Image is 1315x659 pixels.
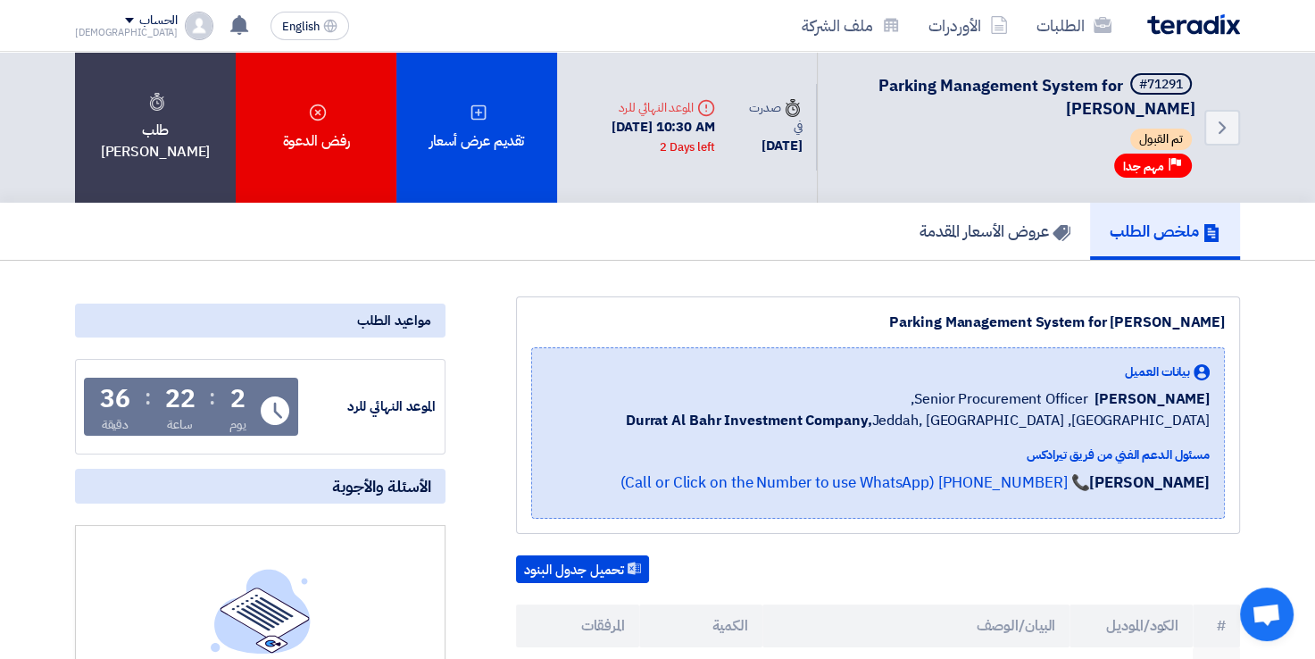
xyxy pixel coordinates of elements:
[167,415,193,434] div: ساعة
[229,415,246,434] div: يوم
[230,387,246,412] div: 2
[878,73,1195,121] span: Parking Management System for [PERSON_NAME]
[744,136,803,156] div: [DATE]
[900,203,1090,260] a: عروض الأسعار المقدمة
[516,605,639,647] th: المرفقات
[639,605,762,647] th: الكمية
[1094,388,1210,410] span: [PERSON_NAME]
[660,138,715,156] div: 2 Days left
[626,410,872,431] b: Durrat Al Bahr Investment Company,
[236,52,396,203] div: رفض الدعوة
[185,12,213,40] img: profile_test.png
[620,471,1089,494] a: 📞 [PHONE_NUMBER] (Call or Click on the Number to use WhatsApp)
[531,312,1225,333] div: Parking Management System for [PERSON_NAME]
[911,388,1087,410] span: Senior Procurement Officer,
[209,381,215,413] div: :
[100,387,130,412] div: 36
[762,605,1070,647] th: البيان/الوصف
[282,21,320,33] span: English
[1089,471,1210,494] strong: [PERSON_NAME]
[165,387,196,412] div: 22
[1130,129,1192,150] span: تم القبول
[1240,588,1294,641] div: Open chat
[839,73,1195,120] h5: Parking Management System for Jawharat Jeddah
[1193,605,1240,647] th: #
[920,221,1070,241] h5: عروض الأسعار المقدمة
[270,12,349,40] button: English
[1090,203,1240,260] a: ملخص الطلب
[1069,605,1193,647] th: الكود/الموديل
[1123,158,1164,175] span: مهم جدا
[211,569,311,653] img: empty_state_list.svg
[914,4,1022,46] a: الأوردرات
[571,98,715,117] div: الموعد النهائي للرد
[332,476,431,496] span: الأسئلة والأجوبة
[302,396,436,417] div: الموعد النهائي للرد
[626,410,1210,431] span: Jeddah, [GEOGRAPHIC_DATA] ,[GEOGRAPHIC_DATA]
[744,98,803,136] div: صدرت في
[1125,363,1190,381] span: بيانات العميل
[620,446,1210,464] div: مسئول الدعم الفني من فريق تيرادكس
[516,555,649,584] button: تحميل جدول البنود
[1110,221,1220,241] h5: ملخص الطلب
[75,52,236,203] div: طلب [PERSON_NAME]
[145,381,151,413] div: :
[75,304,445,338] div: مواعيد الطلب
[1022,4,1126,46] a: الطلبات
[1147,14,1240,35] img: Teradix logo
[139,13,178,29] div: الحساب
[75,28,178,38] div: [DEMOGRAPHIC_DATA]
[102,415,129,434] div: دقيقة
[396,52,557,203] div: تقديم عرض أسعار
[1139,79,1183,91] div: #71291
[571,117,715,157] div: [DATE] 10:30 AM
[787,4,914,46] a: ملف الشركة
